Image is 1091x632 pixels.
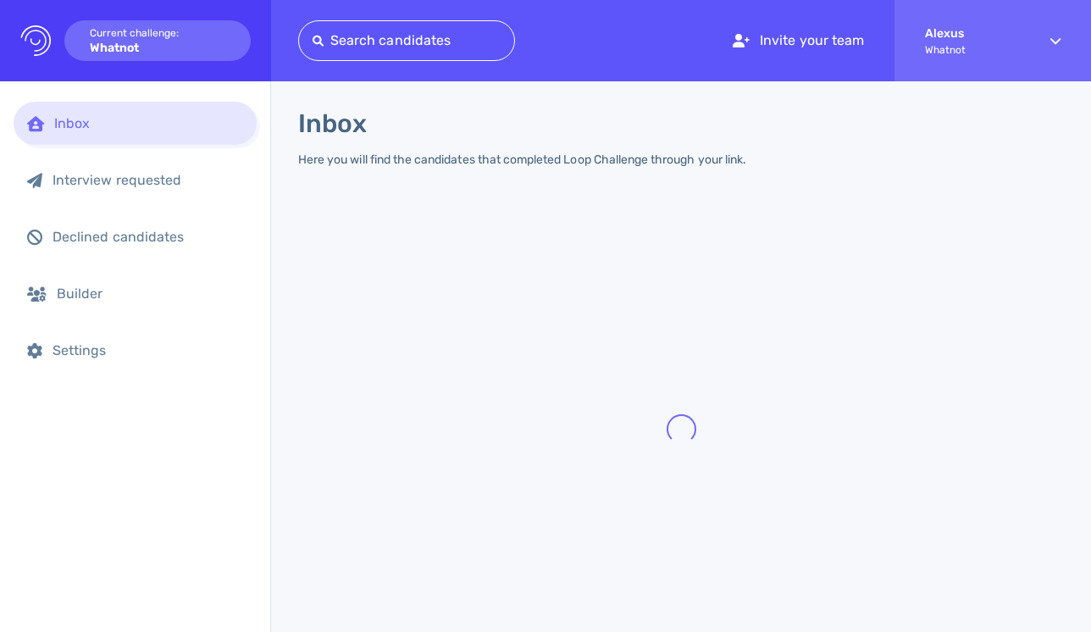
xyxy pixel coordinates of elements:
div: Builder [57,286,243,302]
h1: Inbox [298,108,367,139]
strong: Alexus [925,26,1020,41]
div: Settings [53,342,243,358]
div: Inbox [54,115,243,131]
div: Interview requested [53,172,243,188]
div: Here you will find the candidates that completed Loop Challenge through your link. [298,152,746,167]
span: Whatnot [925,44,1020,56]
div: Declined candidates [53,229,243,245]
